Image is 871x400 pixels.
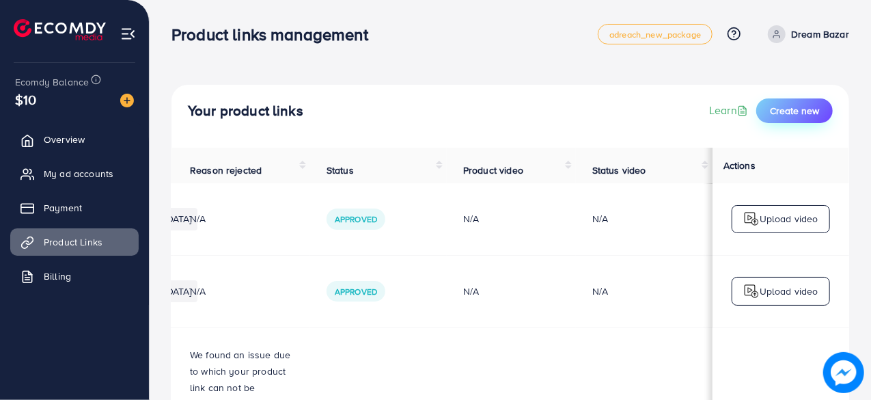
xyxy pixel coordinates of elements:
span: $10 [15,90,36,109]
div: N/A [592,284,608,298]
span: adreach_new_package [609,30,701,39]
div: N/A [463,284,559,298]
span: Approved [335,286,377,297]
span: Overview [44,133,85,146]
a: Learn [709,103,751,118]
a: adreach_new_package [598,24,713,44]
span: N/A [190,284,206,298]
span: Reason rejected [190,163,262,177]
img: menu [120,26,136,42]
span: Actions [723,159,756,172]
div: N/A [463,212,559,226]
img: image [823,352,864,393]
span: Status [327,163,354,177]
span: Create new [770,104,819,118]
div: N/A [592,212,608,226]
span: Status video [592,163,646,177]
span: N/A [190,212,206,226]
span: Approved [335,213,377,225]
h3: Product links management [171,25,379,44]
img: logo [743,211,760,227]
p: Dream Bazar [791,26,849,42]
span: Payment [44,201,82,215]
span: Ecomdy Balance [15,75,89,89]
h4: Your product links [188,103,303,120]
a: Billing [10,263,139,290]
p: Upload video [760,283,818,299]
img: logo [743,283,760,299]
a: My ad accounts [10,160,139,187]
a: Payment [10,194,139,222]
button: Create new [756,98,833,123]
span: My ad accounts [44,167,113,181]
p: Upload video [760,211,818,227]
img: image [120,94,134,107]
span: Product Links [44,235,102,249]
a: Overview [10,126,139,153]
a: Dream Bazar [762,25,849,43]
span: Product video [463,163,523,177]
span: Billing [44,269,71,283]
img: logo [14,19,106,40]
a: Product Links [10,228,139,256]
